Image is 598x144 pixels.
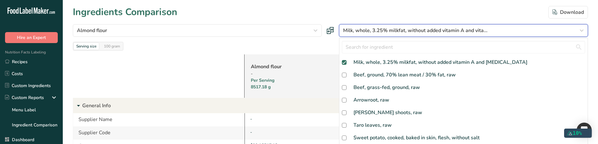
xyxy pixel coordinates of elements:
[353,109,422,116] div: [PERSON_NAME] shoots, raw
[353,96,389,104] div: Arrowroot, raw
[552,8,584,16] div: Download
[353,84,420,91] div: Beef, grass-fed, ground, raw
[353,134,480,141] div: Sweet potato, cooked, baked in skin, flesh, without salt
[77,27,107,34] span: Almond flour
[343,27,488,34] span: Milk, whole, 3.25% milkfat, without added vitamin A and vita...
[5,32,58,43] button: Hire an Expert
[339,24,588,37] button: Milk, whole, 3.25% milkfat, without added vitamin A and vita...
[251,84,393,90] div: 8517.18 g
[251,63,393,70] a: Almond flour
[250,116,412,122] div: -
[5,94,44,101] div: Custom Reports
[577,123,592,138] div: Open Intercom Messenger
[353,71,456,79] div: Beef, ground, 70% lean meat / 30% fat, raw
[251,77,393,90] div: Per Serving
[73,24,322,37] button: Almond flour
[73,113,245,126] div: Supplier Name
[73,98,588,113] div: General Info
[564,129,592,138] div: 10%
[74,43,99,50] div: Serving size
[251,70,393,77] div: -
[73,5,177,19] h1: Ingredients Comparison
[342,41,585,53] input: Search for ingredient
[353,121,392,129] div: Taro leaves, raw
[82,98,588,113] p: General Info
[353,58,527,66] div: Milk, whole, 3.25% milkfat, without added vitamin A and [MEDICAL_DATA]
[548,6,588,19] button: Download
[101,43,122,50] div: 100 gram
[73,126,245,140] div: Supplier Code
[250,129,412,136] div: -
